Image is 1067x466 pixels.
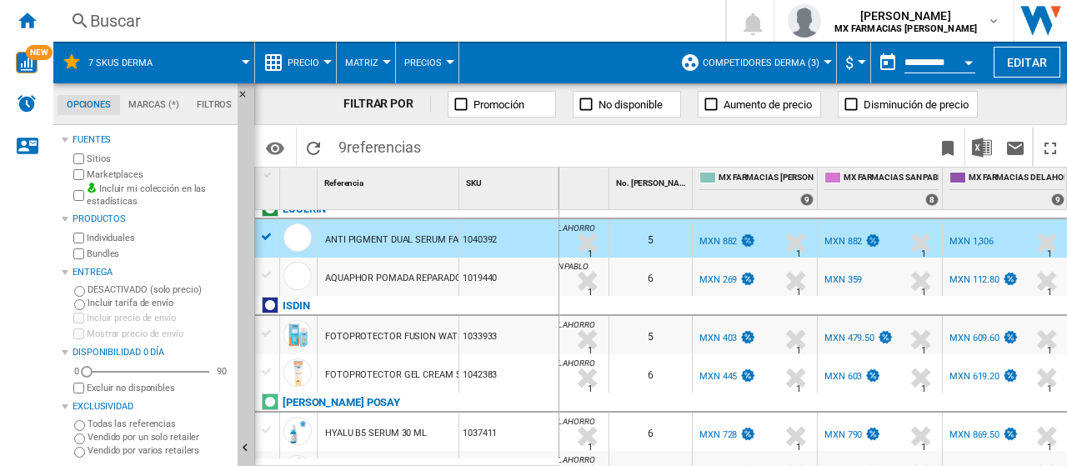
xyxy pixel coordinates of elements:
[588,439,593,456] div: Tiempo de entrega : 1 día
[463,168,559,193] div: Sort None
[263,42,328,83] div: Precio
[345,42,387,83] div: Matriz
[699,429,737,440] div: MXN 728
[404,42,450,83] div: Precios
[949,274,999,285] div: MXN 112.80
[73,383,84,393] input: Mostrar precio de envío
[73,346,231,359] div: Disponibilidad 0 Día
[800,193,814,206] div: 9 offers sold by MX FARMACIAS BENAVIDES
[573,91,681,118] button: No disponible
[58,95,120,115] md-tab-item: Opciones
[994,47,1060,78] button: Editar
[87,382,231,394] label: Excluir no disponibles
[947,272,1019,288] div: MXN 112.80
[609,258,692,296] div: 6
[459,316,559,354] div: 1033933
[459,354,559,393] div: 1042383
[739,272,756,286] img: promotionV3.png
[739,233,756,248] img: promotionV3.png
[921,439,926,456] div: Tiempo de entrega : 1 día
[120,95,188,115] md-tab-item: Marcas (*)
[463,168,559,193] div: SKU Sort None
[88,58,153,68] span: 7 SKUS DERMA
[947,233,994,250] div: MXN 1,306
[703,58,819,68] span: Competidores Derma (3)
[288,58,319,68] span: Precio
[864,233,881,248] img: promotionV3.png
[949,371,999,382] div: MXN 619.20
[613,168,692,193] div: No. [PERSON_NAME] Sort None
[921,343,926,359] div: Tiempo de entrega : 1 día
[330,128,429,163] span: 9
[1002,272,1019,286] img: promotionV3.png
[325,259,498,298] div: AQUAPHOR POMADA REPARADORA 55ML
[74,420,85,431] input: Todas las referencias
[459,258,559,296] div: 1019440
[88,431,231,443] label: Vendido por un solo retailer
[347,138,421,156] span: referencias
[864,427,881,441] img: promotionV3.png
[283,168,317,193] div: Sort None
[822,427,881,443] div: MXN 790
[88,283,231,296] label: DESACTIVADO (solo precio)
[1002,427,1019,441] img: promotionV3.png
[834,23,978,34] b: MX FARMACIAS [PERSON_NAME]
[1002,368,1019,383] img: promotionV3.png
[88,297,231,309] label: Incluir tarifa de envío
[73,313,84,323] input: Incluir precio de envío
[838,91,978,118] button: Disminución de precio
[821,168,942,209] div: MX FARMACIAS SAN PABLO 8 offers sold by MX FARMACIAS SAN PABLO
[925,193,939,206] div: 8 offers sold by MX FARMACIAS SAN PABLO
[609,354,692,393] div: 6
[73,233,84,243] input: Individuales
[999,128,1032,167] button: Enviar este reporte por correo electrónico
[288,42,328,83] button: Precio
[845,42,862,83] button: $
[73,133,231,147] div: Fuentes
[1034,128,1067,167] button: Maximizar
[609,219,692,258] div: 5
[834,8,978,24] span: [PERSON_NAME]
[871,46,904,79] button: md-calendar
[325,221,503,259] div: ANTI PIGMENT DUAL SERUM FACIAL 30ML
[188,95,241,115] md-tab-item: Filtros
[822,368,881,385] div: MXN 603
[87,183,97,193] img: mysite-bg-18x18.png
[931,128,964,167] button: Marcar este reporte
[321,168,458,193] div: Sort None
[73,185,84,206] input: Incluir mi colección en las estadísticas
[703,42,828,83] button: Competidores Derma (3)
[824,429,862,440] div: MXN 790
[697,330,756,347] div: MXN 403
[491,358,595,368] span: MX FARMACIAS DEL AHORRO
[73,169,84,180] input: Marketplaces
[949,333,999,343] div: MXN 609.60
[16,52,38,73] img: wise-card.svg
[1047,246,1052,263] div: Tiempo de entrega : 1 día
[588,246,593,263] div: Tiempo de entrega : 1 día
[73,248,84,259] input: Bundles
[921,284,926,301] div: Tiempo de entrega : 1 día
[947,427,1019,443] div: MXN 869.50
[972,138,992,158] img: excel-24x24.png
[845,54,854,72] span: $
[1002,330,1019,344] img: promotionV3.png
[17,93,37,113] img: alerts-logo.svg
[87,312,231,324] label: Incluir precio de envío
[1047,284,1052,301] div: Tiempo de entrega : 1 día
[613,168,692,193] div: Sort None
[965,128,999,167] button: Descargar en Excel
[1047,439,1052,456] div: Tiempo de entrega : 1 día
[473,98,524,111] span: Promoción
[824,236,862,247] div: MXN 882
[491,455,595,464] span: MX FARMACIAS DEL AHORRO
[324,178,363,188] span: Referencia
[88,418,231,430] label: Todas las referencias
[87,168,231,181] label: Marketplaces
[824,274,862,285] div: MXN 359
[62,42,246,83] div: 7 SKUS DERMA
[345,58,378,68] span: Matriz
[466,178,482,188] span: SKU
[954,45,984,75] button: Open calendar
